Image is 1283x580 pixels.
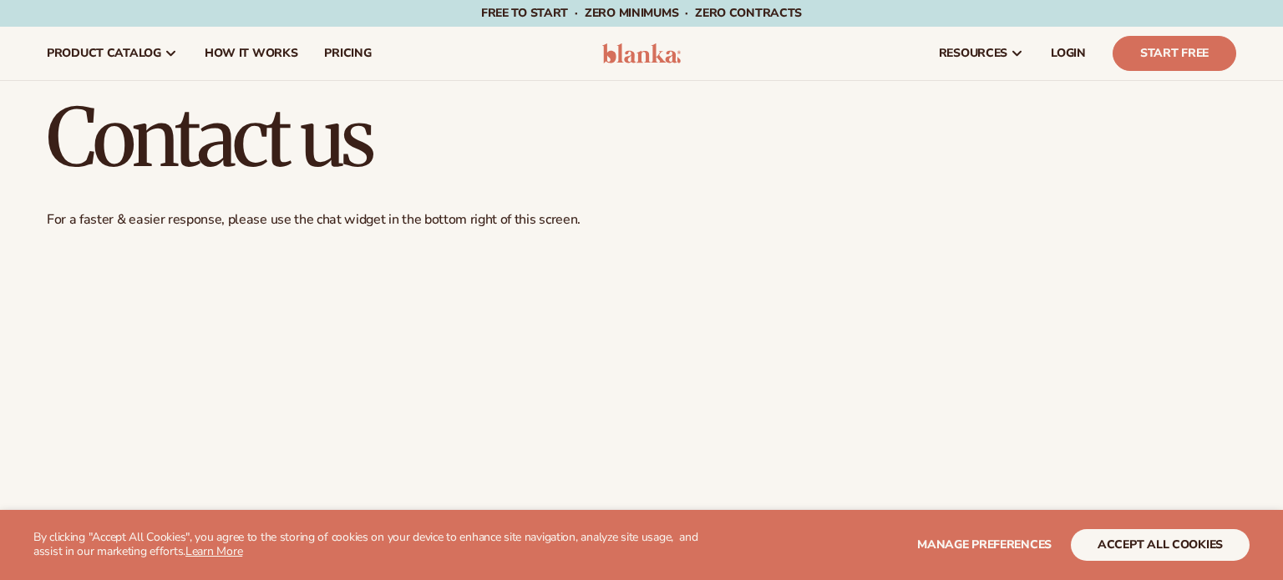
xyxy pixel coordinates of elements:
span: resources [939,47,1007,60]
img: logo [602,43,682,63]
h1: Contact us [47,98,1236,178]
p: By clicking "Accept All Cookies", you agree to the storing of cookies on your device to enhance s... [33,531,704,559]
span: How It Works [205,47,298,60]
a: product catalog [33,27,191,80]
a: Start Free [1113,36,1236,71]
span: LOGIN [1051,47,1086,60]
span: product catalog [47,47,161,60]
a: Learn More [185,543,242,559]
a: pricing [311,27,384,80]
span: Free to start · ZERO minimums · ZERO contracts [481,5,802,21]
button: accept all cookies [1071,529,1250,561]
button: Manage preferences [917,529,1052,561]
span: Manage preferences [917,537,1052,552]
span: pricing [324,47,371,60]
a: resources [925,27,1037,80]
p: For a faster & easier response, please use the chat widget in the bottom right of this screen. [47,211,1236,229]
a: LOGIN [1037,27,1099,80]
a: How It Works [191,27,312,80]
